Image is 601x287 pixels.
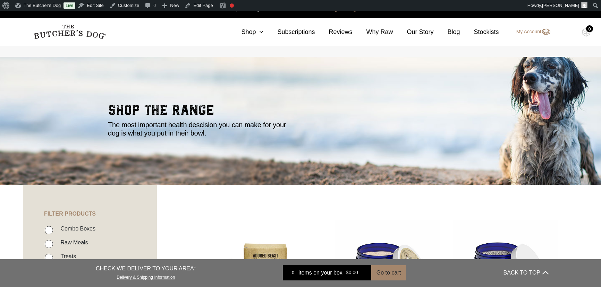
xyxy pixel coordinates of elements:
[371,265,406,280] button: Go to cart
[315,27,352,37] a: Reviews
[117,273,175,280] a: Delivery & Shipping Information
[393,27,434,37] a: Our Story
[283,265,371,280] a: 0 Items on your box $0.00
[230,3,234,8] div: Focus keyphrase not set
[57,252,76,261] label: Treats
[227,27,263,37] a: Shop
[353,27,393,37] a: Why Raw
[57,224,95,233] label: Combo Boxes
[108,121,292,137] p: The most important health descision you can make for your dog is what you put in their bowl.
[509,28,550,36] a: My Account
[298,269,342,277] span: Items on your box
[542,3,579,8] span: [PERSON_NAME]
[586,25,593,32] div: 0
[64,2,75,9] a: Live
[108,103,493,121] h2: shop the range
[57,238,88,247] label: Raw Meals
[589,4,594,12] a: close
[263,27,315,37] a: Subscriptions
[96,264,196,273] p: CHECK WE DELIVER TO YOUR AREA*
[503,264,549,281] button: BACK TO TOP
[434,27,460,37] a: Blog
[346,270,358,276] bdi: 0.00
[582,28,591,37] img: TBD_Cart-Empty.png
[23,185,157,217] h4: FILTER PRODUCTS
[346,270,349,276] span: $
[460,27,499,37] a: Stockists
[288,269,298,276] div: 0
